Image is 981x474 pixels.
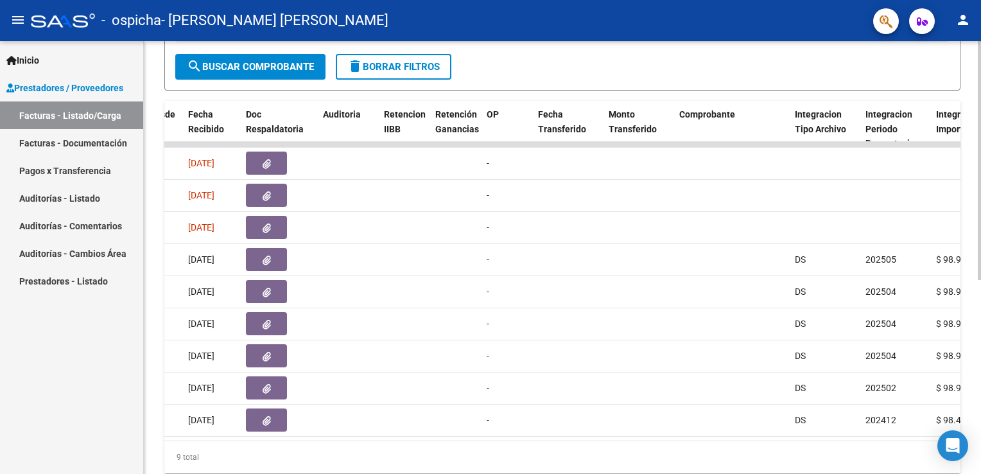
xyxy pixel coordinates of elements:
span: - [487,351,489,361]
span: 202412 [865,415,896,425]
span: Borrar Filtros [347,61,440,73]
datatable-header-cell: Comprobante [674,101,790,157]
div: Open Intercom Messenger [937,430,968,461]
span: - [487,222,489,233]
mat-icon: menu [10,12,26,28]
span: DS [795,351,806,361]
span: OP [487,109,499,119]
span: Retencion IIBB [384,109,426,134]
datatable-header-cell: Fecha Transferido [533,101,603,157]
datatable-header-cell: Monto Transferido [603,101,674,157]
datatable-header-cell: Doc Respaldatoria [241,101,318,157]
span: [DATE] [188,383,214,393]
span: Inicio [6,53,39,67]
span: [DATE] [188,158,214,168]
span: DS [795,286,806,297]
span: - ospicha [101,6,161,35]
span: Integracion Periodo Presentacion [865,109,920,149]
span: Fecha Recibido [188,109,224,134]
span: - [487,286,489,297]
datatable-header-cell: Integracion Tipo Archivo [790,101,860,157]
span: Monto Transferido [609,109,657,134]
span: DS [795,415,806,425]
span: 202504 [865,319,896,329]
span: Buscar Comprobante [187,61,314,73]
datatable-header-cell: Retencion IIBB [379,101,430,157]
span: [DATE] [188,190,214,200]
span: [DATE] [188,222,214,233]
button: Buscar Comprobante [175,54,326,80]
span: 202502 [865,383,896,393]
span: [DATE] [188,319,214,329]
span: 202505 [865,254,896,265]
datatable-header-cell: Auditoria [318,101,379,157]
mat-icon: delete [347,58,363,74]
span: [DATE] [188,351,214,361]
span: [DATE] [188,254,214,265]
span: 202504 [865,286,896,297]
span: - [487,319,489,329]
span: Comprobante [679,109,735,119]
span: Fecha Transferido [538,109,586,134]
div: 9 total [164,441,960,473]
span: 202504 [865,351,896,361]
span: [DATE] [188,415,214,425]
span: DS [795,319,806,329]
span: - [487,383,489,393]
span: Retención Ganancias [435,109,479,134]
span: Auditoria [323,109,361,119]
span: Integracion Tipo Archivo [795,109,846,134]
span: [DATE] [188,286,214,297]
span: Prestadores / Proveedores [6,81,123,95]
span: - [487,415,489,425]
span: - [487,190,489,200]
button: Borrar Filtros [336,54,451,80]
mat-icon: search [187,58,202,74]
span: - [487,158,489,168]
span: - [487,254,489,265]
span: DS [795,254,806,265]
datatable-header-cell: Integracion Periodo Presentacion [860,101,931,157]
span: - [PERSON_NAME] [PERSON_NAME] [161,6,388,35]
datatable-header-cell: Retención Ganancias [430,101,482,157]
span: Doc Respaldatoria [246,109,304,134]
datatable-header-cell: OP [482,101,533,157]
span: DS [795,383,806,393]
mat-icon: person [955,12,971,28]
datatable-header-cell: Fecha Recibido [183,101,241,157]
